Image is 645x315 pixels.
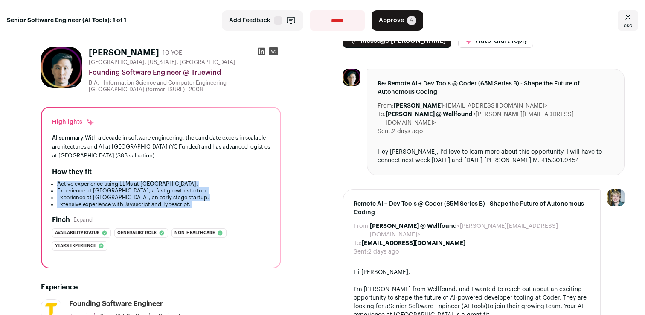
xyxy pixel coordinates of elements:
[174,229,215,237] span: Non-healthcare
[378,148,614,165] div: Hey [PERSON_NAME], I’d love to learn more about this opportunity. I will have to connect next wee...
[7,16,126,25] strong: Senior Software Engineer (AI Tools): 1 of 1
[89,59,235,66] span: [GEOGRAPHIC_DATA], [US_STATE], [GEOGRAPHIC_DATA]
[379,16,404,25] span: Approve
[378,102,394,110] dt: From:
[57,187,270,194] li: Experience at [GEOGRAPHIC_DATA], a fast growth startup.
[354,222,370,239] dt: From:
[378,127,392,136] dt: Sent:
[354,200,590,217] span: Remote AI + Dev Tools @ Coder (65M Series B) - Shape the Future of Autonomous Coding
[52,167,92,177] h2: How they fit
[378,79,614,96] span: Re: Remote AI + Dev Tools @ Coder (65M Series B) - Shape the Future of Autonomous Coding
[368,248,399,256] dd: 2 days ago
[618,10,638,31] a: Close
[386,111,473,117] b: [PERSON_NAME] @ Wellfound
[372,10,423,31] button: Approve A
[394,103,443,109] b: [PERSON_NAME]
[163,49,182,57] div: 10 YOE
[229,16,270,25] span: Add Feedback
[354,239,362,248] dt: To:
[607,189,625,206] img: 6494470-medium_jpg
[73,216,93,223] button: Expand
[624,22,632,29] span: esc
[362,240,465,246] b: [EMAIL_ADDRESS][DOMAIN_NAME]
[354,268,590,277] div: Hi [PERSON_NAME],
[52,135,85,140] span: AI summary:
[41,47,82,88] img: a07b275292747b2e8fc84df199dde73cbd9237750afd857662b7273dc25412d8
[55,242,96,250] span: Years experience
[394,102,547,110] dd: <[EMAIL_ADDRESS][DOMAIN_NAME]>
[370,222,590,239] dd: <[PERSON_NAME][EMAIL_ADDRESS][DOMAIN_NAME]>
[274,16,282,25] span: F
[89,47,159,59] h1: [PERSON_NAME]
[52,118,94,126] div: Highlights
[392,127,423,136] dd: 2 days ago
[386,110,614,127] dd: <[PERSON_NAME][EMAIL_ADDRESS][DOMAIN_NAME]>
[89,67,281,78] div: Founding Software Engineer @ Truewind
[57,201,270,208] li: Extensive experience with Javascript and Typescript.
[389,303,488,309] a: Senior Software Engineer (AI Tools)
[41,282,281,292] h2: Experience
[52,133,270,160] div: With a decade in software engineering, the candidate excels in scalable architectures and AI at [...
[57,194,270,201] li: Experience at [GEOGRAPHIC_DATA], an early stage startup.
[378,110,386,127] dt: To:
[370,223,457,229] b: [PERSON_NAME] @ Wellfound
[69,299,163,309] div: Founding Software Engineer
[407,16,416,25] span: A
[52,215,70,225] h2: Finch
[222,10,303,31] button: Add Feedback F
[354,248,368,256] dt: Sent:
[343,69,360,86] img: a07b275292747b2e8fc84df199dde73cbd9237750afd857662b7273dc25412d8
[89,79,281,93] div: B.A. - Information Science and Computer Engineering - [GEOGRAPHIC_DATA] (former TSURE) - 2008
[57,181,270,187] li: Active experience using LLMs at [GEOGRAPHIC_DATA].
[117,229,157,237] span: Generalist role
[55,229,99,237] span: Availability status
